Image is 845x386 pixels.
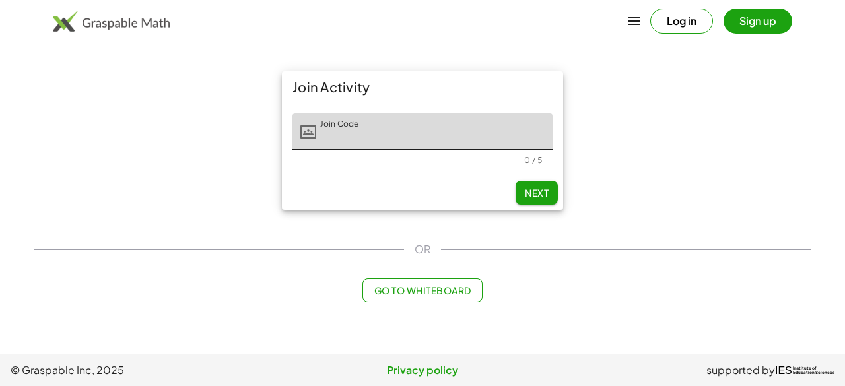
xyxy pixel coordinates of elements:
[525,187,549,199] span: Next
[775,364,792,377] span: IES
[650,9,713,34] button: Log in
[793,366,834,375] span: Institute of Education Sciences
[724,9,792,34] button: Sign up
[285,362,560,378] a: Privacy policy
[11,362,285,378] span: © Graspable Inc, 2025
[516,181,558,205] button: Next
[362,278,482,302] button: Go to Whiteboard
[706,362,775,378] span: supported by
[282,71,563,103] div: Join Activity
[415,241,430,257] span: OR
[374,284,471,296] span: Go to Whiteboard
[775,362,834,378] a: IESInstitute ofEducation Sciences
[524,155,542,165] div: 0 / 5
